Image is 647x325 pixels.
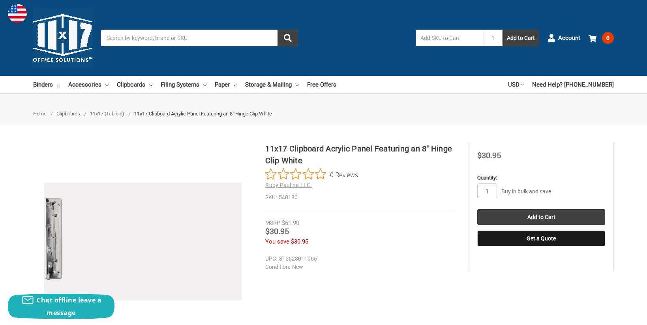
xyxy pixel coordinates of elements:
[265,263,452,271] dd: New
[548,28,580,48] a: Account
[68,76,109,93] a: Accessories
[265,255,277,263] dt: UPC:
[265,168,358,180] button: Rated 0 out of 5 stars from 0 reviews. Jump to reviews.
[477,231,605,246] button: Get a Quote
[134,111,272,117] span: 11x17 Clipboard Acrylic Panel Featuring an 8" Hinge Clip White
[265,219,280,227] div: MSRP
[8,294,114,319] button: Chat offline leave a message
[37,296,101,317] span: Chat offline leave a message
[558,34,580,43] span: Account
[265,193,456,202] dd: 540180
[265,182,312,188] a: Ruby Paulina LLC.
[477,209,605,225] input: Add to Cart
[508,76,524,93] a: USD
[477,174,605,182] label: Quantity:
[265,238,289,245] span: You save
[265,227,289,236] span: $30.95
[265,263,290,271] dt: Condition:
[33,111,47,117] a: Home
[245,76,299,93] a: Storage & Mailing
[532,76,614,93] a: Need Help? [PHONE_NUMBER]
[501,188,551,195] a: Buy in bulk and save
[503,30,539,46] button: Add to Cart
[265,143,456,166] h1: 11x17 Clipboard Acrylic Panel Featuring an 8" Hinge Clip White
[56,111,80,117] a: Clipboards
[8,4,27,23] img: duty and tax information for United States
[307,76,336,93] a: Free Offers
[291,238,308,245] span: $30.95
[265,193,277,202] dt: SKU:
[90,111,124,117] a: 11x17 (Tabloid)
[477,151,501,160] span: $30.95
[161,76,206,93] a: Filing Systems
[282,219,299,227] span: $61.90
[602,32,614,44] span: 0
[33,76,60,93] a: Binders
[416,30,484,46] input: Add SKU to Cart
[330,168,358,180] span: 0 Reviews
[589,28,614,48] a: 0
[215,76,237,93] a: Paper
[582,304,647,325] iframe: Google Customer Reviews
[117,76,152,93] a: Clipboards
[33,8,92,68] img: 11x17.com
[265,255,452,263] dd: 816628011966
[101,30,298,46] input: Search by keyword, brand or SKU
